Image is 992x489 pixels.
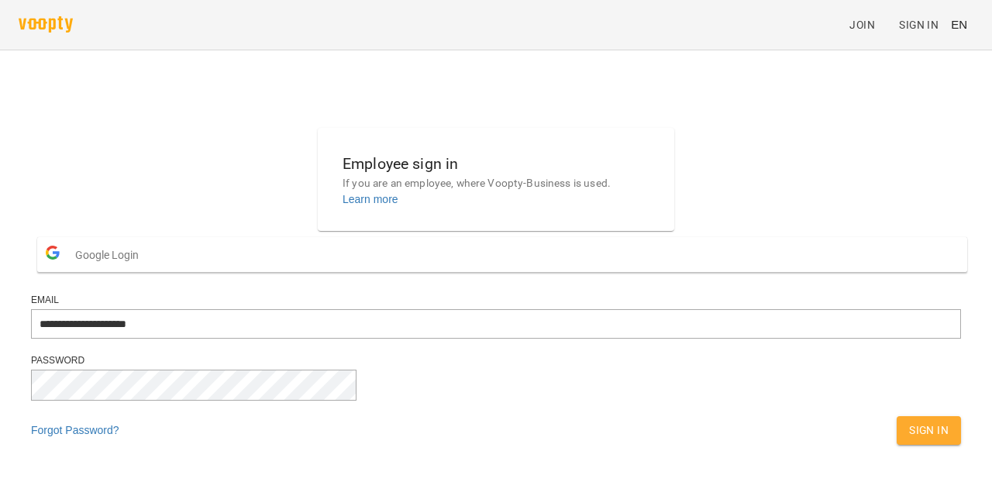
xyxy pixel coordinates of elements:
[893,11,945,39] a: Sign In
[343,176,649,191] p: If you are an employee, where Voopty-Business is used.
[343,152,649,176] h6: Employee sign in
[945,10,973,39] button: EN
[849,15,875,34] span: Join
[31,354,961,367] div: Password
[897,416,961,444] button: Sign In
[31,424,119,436] a: Forgot Password?
[909,421,949,439] span: Sign In
[37,237,967,272] button: Google Login
[843,11,893,39] a: Join
[75,239,146,270] span: Google Login
[899,15,939,34] span: Sign In
[951,16,967,33] span: EN
[31,294,961,307] div: Email
[330,139,662,219] button: Employee sign inIf you are an employee, where Voopty-Business is used.Learn more
[19,16,73,33] img: voopty.png
[343,193,398,205] a: Learn more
